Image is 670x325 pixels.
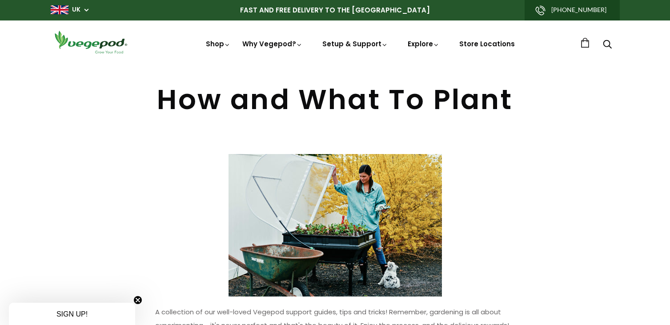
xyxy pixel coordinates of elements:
[72,5,80,14] a: UK
[322,39,388,49] a: Setup & Support
[51,5,68,14] img: gb_large.png
[408,39,440,49] a: Explore
[9,303,135,325] div: SIGN UP!Close teaser
[51,29,131,55] img: Vegepod
[242,39,303,49] a: Why Vegepod?
[133,296,142,305] button: Close teaser
[459,39,515,49] a: Store Locations
[206,39,231,49] a: Shop
[603,41,612,50] a: Search
[51,86,620,114] h1: How and What To Plant
[56,310,88,318] span: SIGN UP!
